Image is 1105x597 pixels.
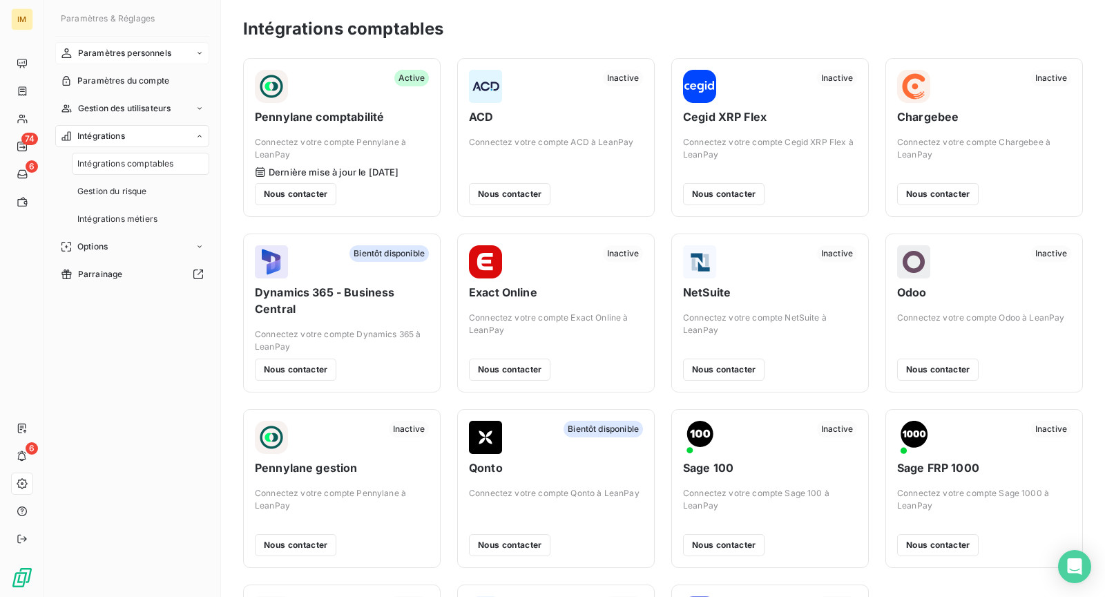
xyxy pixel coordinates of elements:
img: Pennylane comptabilité logo [255,70,288,103]
span: Intégrations [77,130,125,142]
img: Cegid XRP Flex logo [683,70,716,103]
span: Exact Online [469,284,643,301]
span: Connectez votre compte ACD à LeanPay [469,136,643,149]
img: Sage 100 logo [683,421,716,454]
span: Paramètres & Réglages [61,13,155,23]
span: Connectez votre compte NetSuite à LeanPay [683,312,857,337]
img: NetSuite logo [683,245,716,278]
span: 6 [26,160,38,173]
img: Chargebee logo [897,70,930,103]
button: Nous contacter [897,183,979,205]
span: ACD [469,108,643,125]
button: Nous contacter [469,534,550,556]
button: Nous contacter [469,359,550,381]
span: Connectez votre compte Qonto à LeanPay [469,487,643,500]
span: Connectez votre compte Cegid XRP Flex à LeanPay [683,136,857,161]
span: Pennylane gestion [255,459,429,476]
span: Gestion des utilisateurs [78,102,171,115]
button: Nous contacter [255,359,336,381]
span: Sage FRP 1000 [897,459,1071,476]
span: Qonto [469,459,643,476]
span: Pennylane comptabilité [255,108,429,125]
img: Logo LeanPay [11,567,33,589]
div: IM [11,8,33,30]
span: Cegid XRP Flex [683,108,857,125]
span: Connectez votre compte Chargebee à LeanPay [897,136,1071,161]
span: Inactive [1031,70,1071,86]
span: Active [394,70,429,86]
span: Inactive [817,421,857,437]
span: NetSuite [683,284,857,301]
span: Connectez votre compte Dynamics 365 à LeanPay [255,328,429,353]
span: Inactive [603,70,643,86]
img: Dynamics 365 - Business Central logo [255,245,288,278]
button: Nous contacter [469,183,550,205]
span: Paramètres du compte [77,75,169,87]
span: Sage 100 [683,459,857,476]
button: Nous contacter [683,534,765,556]
img: Exact Online logo [469,245,502,278]
img: Pennylane gestion logo [255,421,288,454]
span: Inactive [1031,245,1071,262]
span: Inactive [389,421,429,437]
span: Connectez votre compte Sage 1000 à LeanPay [897,487,1071,512]
span: Odoo [897,284,1071,301]
a: Parrainage [55,263,209,285]
button: Nous contacter [897,359,979,381]
span: Options [77,240,108,253]
span: Gestion du risque [77,185,147,198]
span: Connectez votre compte Sage 100 à LeanPay [683,487,857,512]
span: 74 [21,133,38,145]
span: Paramètres personnels [78,47,171,59]
span: Dynamics 365 - Business Central [255,284,429,317]
span: Connectez votre compte Pennylane à LeanPay [255,136,429,161]
span: Intégrations comptables [77,158,173,170]
span: Connectez votre compte Exact Online à LeanPay [469,312,643,337]
button: Nous contacter [255,534,336,556]
span: Inactive [817,70,857,86]
a: Paramètres du compte [55,70,209,92]
a: Intégrations comptables [72,153,209,175]
button: Nous contacter [683,359,765,381]
a: Intégrations métiers [72,208,209,230]
span: 6 [26,442,38,455]
img: Qonto logo [469,421,502,454]
span: Inactive [1031,421,1071,437]
span: Chargebee [897,108,1071,125]
button: Nous contacter [683,183,765,205]
span: Inactive [603,245,643,262]
span: Parrainage [78,268,123,281]
span: Dernière mise à jour le [DATE] [269,167,399,178]
span: Connectez votre compte Pennylane à LeanPay [255,487,429,512]
h3: Intégrations comptables [243,17,443,41]
a: Gestion du risque [72,180,209,202]
span: Inactive [817,245,857,262]
img: ACD logo [469,70,502,103]
img: Odoo logo [897,245,930,278]
span: Intégrations métiers [77,213,157,225]
button: Nous contacter [897,534,979,556]
img: Sage FRP 1000 logo [897,421,930,454]
span: Connectez votre compte Odoo à LeanPay [897,312,1071,324]
div: Open Intercom Messenger [1058,550,1091,583]
span: Bientôt disponible [564,421,643,437]
span: Bientôt disponible [349,245,429,262]
button: Nous contacter [255,183,336,205]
